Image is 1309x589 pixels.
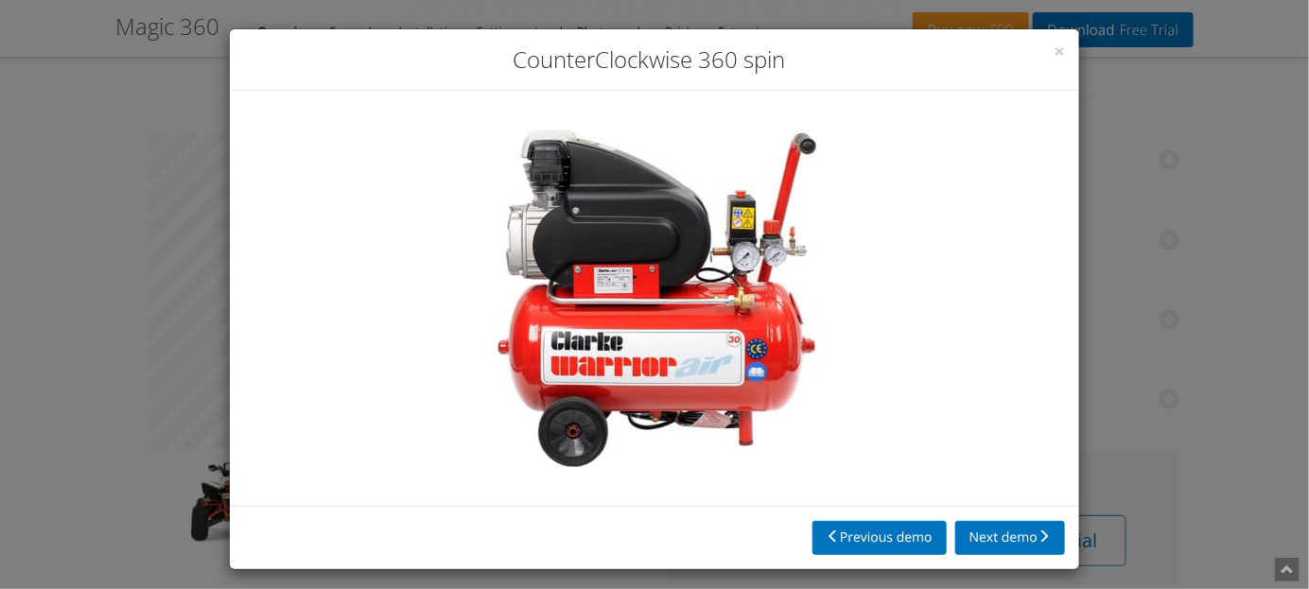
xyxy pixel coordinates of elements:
[955,521,1065,555] button: Next demo
[812,521,947,555] button: Previous demo
[465,105,844,492] img: Magic 360
[1054,38,1065,64] span: ×
[1054,42,1065,61] button: Close
[244,43,1065,76] h3: CounterClockwise 360 spin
